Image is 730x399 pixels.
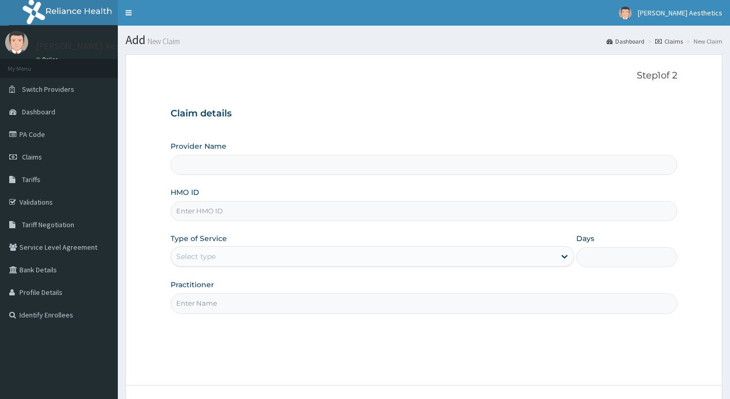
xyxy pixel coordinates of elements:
[171,70,677,82] p: Step 1 of 2
[171,233,227,244] label: Type of Service
[22,85,74,94] span: Switch Providers
[171,108,677,119] h3: Claim details
[171,141,226,151] label: Provider Name
[126,33,722,47] h1: Add
[176,251,216,262] div: Select type
[684,37,722,46] li: New Claim
[171,280,214,290] label: Practitioner
[22,220,74,229] span: Tariff Negotiation
[145,37,180,45] small: New Claim
[22,152,42,162] span: Claims
[655,37,683,46] a: Claims
[638,8,722,17] span: [PERSON_NAME] Aesthetics
[171,187,199,197] label: HMO ID
[36,56,60,63] a: Online
[171,201,677,221] input: Enter HMO ID
[5,31,28,54] img: User Image
[171,293,677,313] input: Enter Name
[576,233,594,244] label: Days
[22,107,55,116] span: Dashboard
[36,42,149,51] p: [PERSON_NAME] Aesthetics
[22,175,40,184] span: Tariffs
[619,7,632,19] img: User Image
[607,37,644,46] a: Dashboard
